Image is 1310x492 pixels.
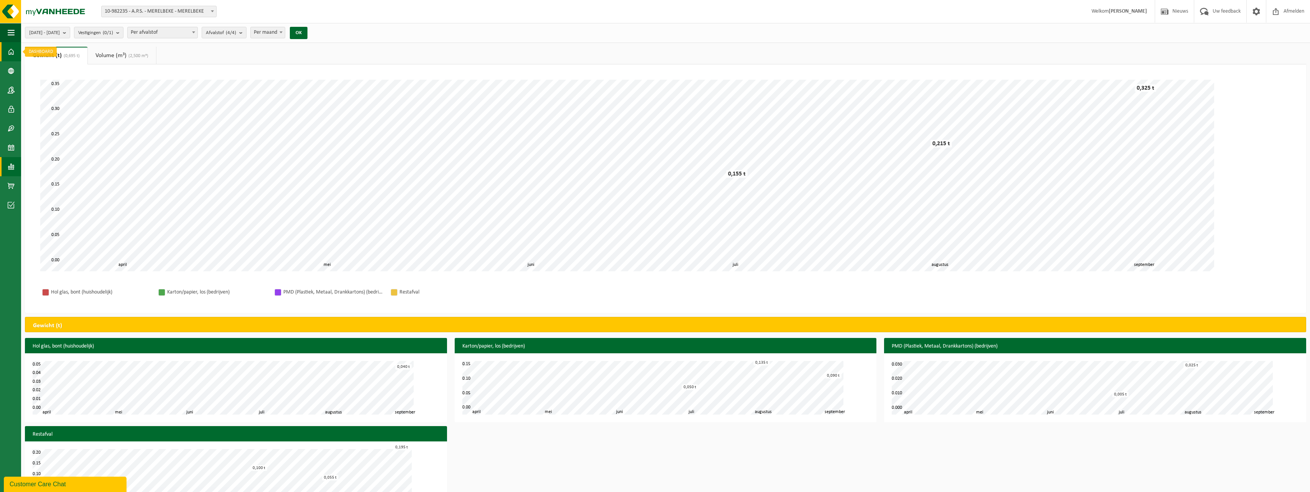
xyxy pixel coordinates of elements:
div: 0,195 t [393,444,410,450]
div: Hol glas, bont (huishoudelijk) [51,287,151,297]
span: Per afvalstof [127,27,198,38]
span: [DATE] - [DATE] [29,27,60,39]
span: Vestigingen [78,27,113,39]
div: 0,100 t [251,465,267,471]
count: (4/4) [226,30,236,35]
div: 0,005 t [1112,392,1129,397]
span: Afvalstof [206,27,236,39]
h3: Restafval [25,426,447,443]
span: Per maand [250,27,285,38]
strong: [PERSON_NAME] [1109,8,1147,14]
div: 0,050 t [682,384,698,390]
span: Per afvalstof [128,27,197,38]
span: 10-982235 - A.P.S. - MERELBEKE - MERELBEKE [102,6,216,17]
div: 0,090 t [825,373,842,379]
span: 10-982235 - A.P.S. - MERELBEKE - MERELBEKE [101,6,217,17]
div: 0,055 t [322,475,339,481]
button: Vestigingen(0/1) [74,27,123,38]
a: Gewicht (t) [25,47,87,64]
div: 0,040 t [395,364,412,370]
span: Per maand [251,27,285,38]
div: 0,325 t [1135,84,1156,92]
button: [DATE] - [DATE] [25,27,70,38]
iframe: chat widget [4,475,128,492]
h3: PMD (Plastiek, Metaal, Drankkartons) (bedrijven) [884,338,1306,355]
div: 0,215 t [930,140,952,148]
div: 0,025 t [1183,362,1200,368]
button: OK [290,27,307,39]
div: PMD (Plastiek, Metaal, Drankkartons) (bedrijven) [283,287,383,297]
h3: Hol glas, bont (huishoudelijk) [25,338,447,355]
h3: Karton/papier, los (bedrijven) [455,338,877,355]
div: Karton/papier, los (bedrijven) [167,287,267,297]
span: (0,695 t) [62,54,80,58]
count: (0/1) [103,30,113,35]
div: 0,135 t [753,360,770,366]
div: Restafval [399,287,499,297]
span: (2,500 m³) [127,54,148,58]
h2: Gewicht (t) [25,317,70,334]
button: Afvalstof(4/4) [202,27,247,38]
div: 0,155 t [726,170,748,178]
a: Volume (m³) [88,47,156,64]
